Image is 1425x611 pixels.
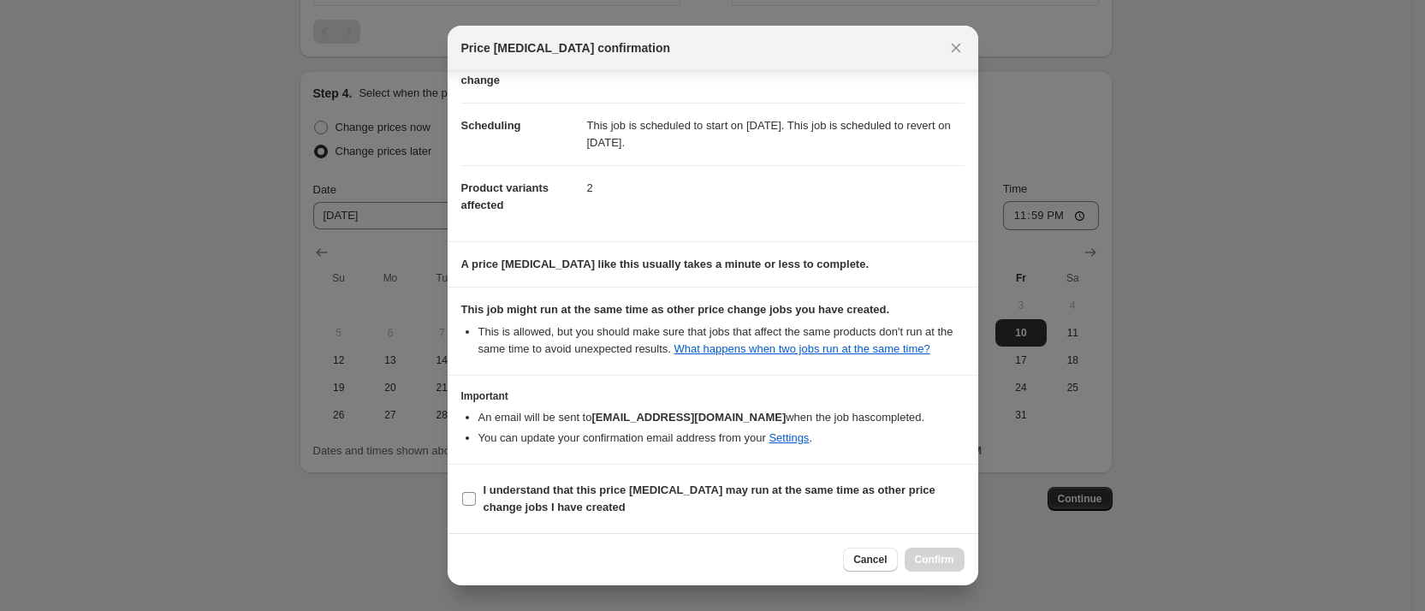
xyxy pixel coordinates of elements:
[944,36,968,60] button: Close
[478,430,965,447] li: You can update your confirmation email address from your .
[674,342,930,355] a: What happens when two jobs run at the same time?
[484,483,935,513] b: I understand that this price [MEDICAL_DATA] may run at the same time as other price change jobs I...
[587,103,965,165] dd: This job is scheduled to start on [DATE]. This job is scheduled to revert on [DATE].
[461,39,671,56] span: Price [MEDICAL_DATA] confirmation
[769,431,809,444] a: Settings
[461,119,521,132] span: Scheduling
[591,411,786,424] b: [EMAIL_ADDRESS][DOMAIN_NAME]
[461,181,549,211] span: Product variants affected
[461,303,890,316] b: This job might run at the same time as other price change jobs you have created.
[461,389,965,403] h3: Important
[461,258,870,270] b: A price [MEDICAL_DATA] like this usually takes a minute or less to complete.
[587,165,965,211] dd: 2
[478,323,965,358] li: This is allowed, but you should make sure that jobs that affect the same products don ' t run at ...
[478,409,965,426] li: An email will be sent to when the job has completed .
[853,553,887,567] span: Cancel
[843,548,897,572] button: Cancel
